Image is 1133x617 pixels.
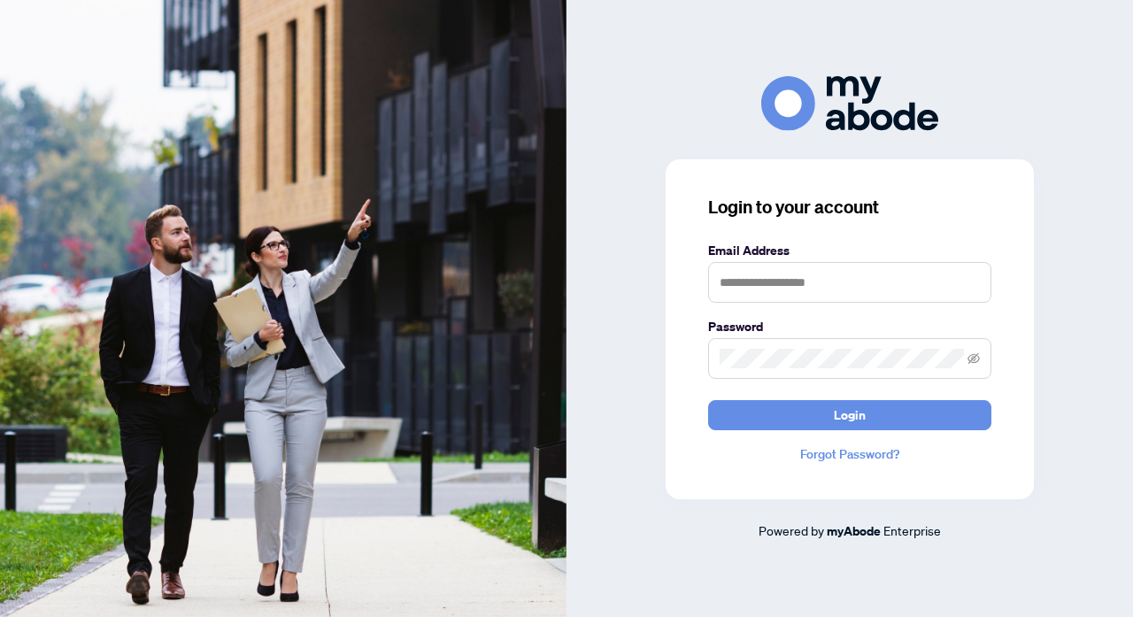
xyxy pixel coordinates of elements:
label: Email Address [708,241,991,260]
label: Password [708,317,991,336]
h3: Login to your account [708,195,991,220]
span: Enterprise [883,522,941,538]
span: Powered by [759,522,824,538]
span: eye-invisible [967,352,980,365]
span: Login [834,401,866,429]
a: myAbode [827,521,881,541]
button: Login [708,400,991,430]
img: ma-logo [761,76,938,130]
a: Forgot Password? [708,444,991,464]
